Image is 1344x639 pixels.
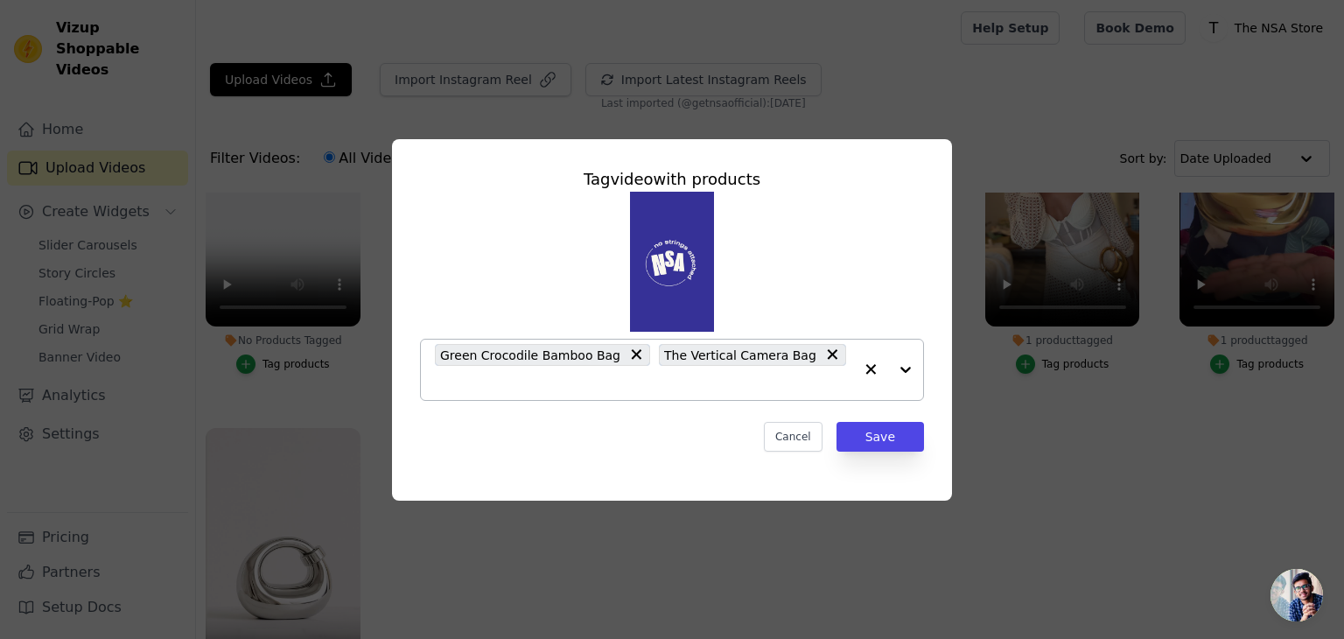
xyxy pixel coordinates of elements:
span: Green Crocodile Bamboo Bag [440,345,620,365]
button: Save [836,422,924,452]
div: Open chat [1270,569,1323,621]
button: Cancel [764,422,822,452]
div: Tag video with products [420,167,924,192]
span: The Vertical Camera Bag [664,345,816,365]
img: vizup-images-06c3.jpg [630,192,714,332]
